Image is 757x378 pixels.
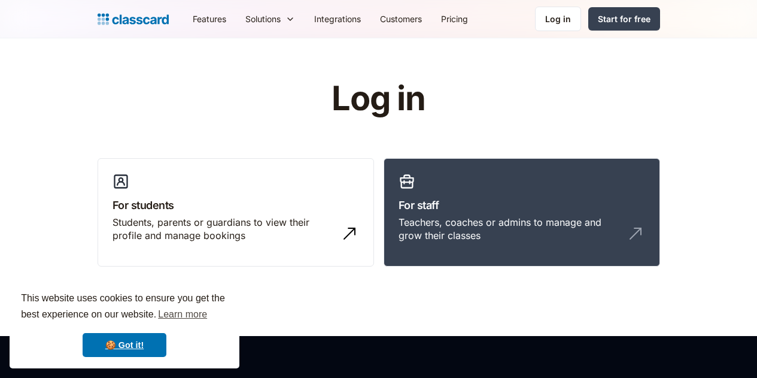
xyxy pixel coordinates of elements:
a: dismiss cookie message [83,333,166,357]
a: Logo [98,11,169,28]
a: Pricing [431,5,478,32]
a: Log in [535,7,581,31]
a: For studentsStudents, parents or guardians to view their profile and manage bookings [98,158,374,267]
a: For staffTeachers, coaches or admins to manage and grow their classes [384,158,660,267]
div: Log in [545,13,571,25]
h1: Log in [189,80,568,117]
a: Features [183,5,236,32]
div: Solutions [236,5,305,32]
div: cookieconsent [10,280,239,368]
a: Start for free [588,7,660,31]
h3: For staff [399,197,645,213]
a: learn more about cookies [156,306,209,323]
a: Customers [370,5,431,32]
span: This website uses cookies to ensure you get the best experience on our website. [21,291,228,323]
div: Solutions [245,13,281,25]
h3: For students [113,197,359,213]
div: Teachers, coaches or admins to manage and grow their classes [399,216,621,243]
div: Students, parents or guardians to view their profile and manage bookings [113,216,335,243]
a: Integrations [305,5,370,32]
div: Start for free [598,13,650,25]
